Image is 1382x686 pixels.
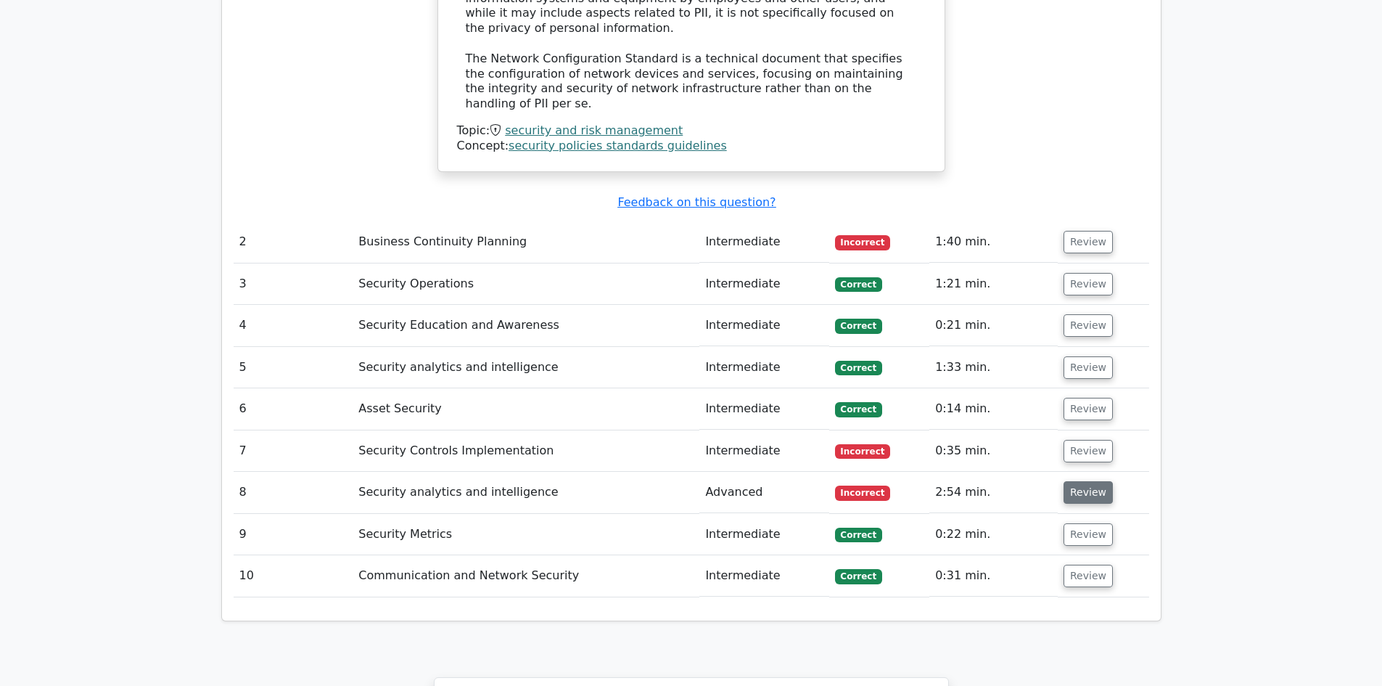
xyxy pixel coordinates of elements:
[234,472,353,513] td: 8
[234,305,353,346] td: 4
[1064,565,1113,587] button: Review
[929,221,1058,263] td: 1:40 min.
[699,430,828,472] td: Intermediate
[699,388,828,430] td: Intermediate
[1064,398,1113,420] button: Review
[353,305,699,346] td: Security Education and Awareness
[835,402,882,417] span: Correct
[234,430,353,472] td: 7
[353,221,699,263] td: Business Continuity Planning
[1064,231,1113,253] button: Review
[1064,314,1113,337] button: Review
[835,444,891,459] span: Incorrect
[353,264,699,305] td: Security Operations
[353,514,699,555] td: Security Metrics
[353,472,699,513] td: Security analytics and intelligence
[929,388,1058,430] td: 0:14 min.
[234,555,353,597] td: 10
[1064,440,1113,462] button: Review
[1064,523,1113,546] button: Review
[617,195,776,209] a: Feedback on this question?
[353,430,699,472] td: Security Controls Implementation
[234,264,353,305] td: 3
[699,221,828,263] td: Intermediate
[835,486,891,500] span: Incorrect
[1064,356,1113,379] button: Review
[509,139,727,152] a: security policies standards guidelines
[929,264,1058,305] td: 1:21 min.
[234,388,353,430] td: 6
[835,235,891,250] span: Incorrect
[234,221,353,263] td: 2
[835,319,882,333] span: Correct
[835,569,882,584] span: Correct
[929,555,1058,597] td: 0:31 min.
[699,305,828,346] td: Intermediate
[929,305,1058,346] td: 0:21 min.
[699,555,828,597] td: Intermediate
[699,347,828,388] td: Intermediate
[1064,273,1113,295] button: Review
[353,388,699,430] td: Asset Security
[353,347,699,388] td: Security analytics and intelligence
[699,514,828,555] td: Intermediate
[457,139,926,154] div: Concept:
[929,514,1058,555] td: 0:22 min.
[353,555,699,597] td: Communication and Network Security
[234,347,353,388] td: 5
[234,514,353,555] td: 9
[929,472,1058,513] td: 2:54 min.
[1064,481,1113,504] button: Review
[929,430,1058,472] td: 0:35 min.
[929,347,1058,388] td: 1:33 min.
[457,123,926,139] div: Topic:
[699,472,828,513] td: Advanced
[835,528,882,542] span: Correct
[699,264,828,305] td: Intermediate
[505,123,683,137] a: security and risk management
[835,277,882,292] span: Correct
[835,361,882,375] span: Correct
